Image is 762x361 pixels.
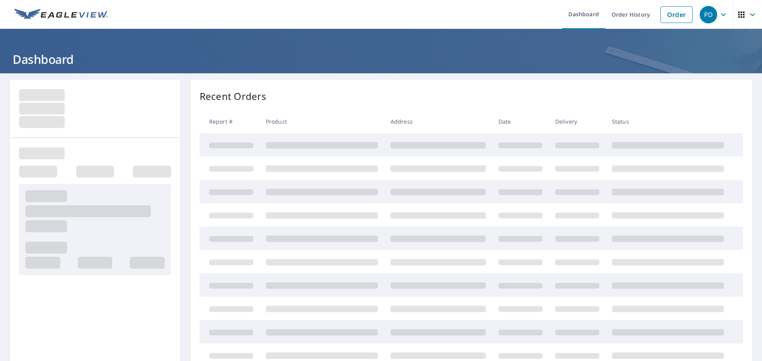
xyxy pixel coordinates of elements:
[14,9,108,21] img: EV Logo
[260,110,384,133] th: Product
[606,110,730,133] th: Status
[700,6,717,23] div: PD
[10,51,752,67] h1: Dashboard
[384,110,492,133] th: Address
[200,89,266,103] p: Recent Orders
[200,110,260,133] th: Report #
[549,110,606,133] th: Delivery
[492,110,549,133] th: Date
[660,6,693,23] a: Order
